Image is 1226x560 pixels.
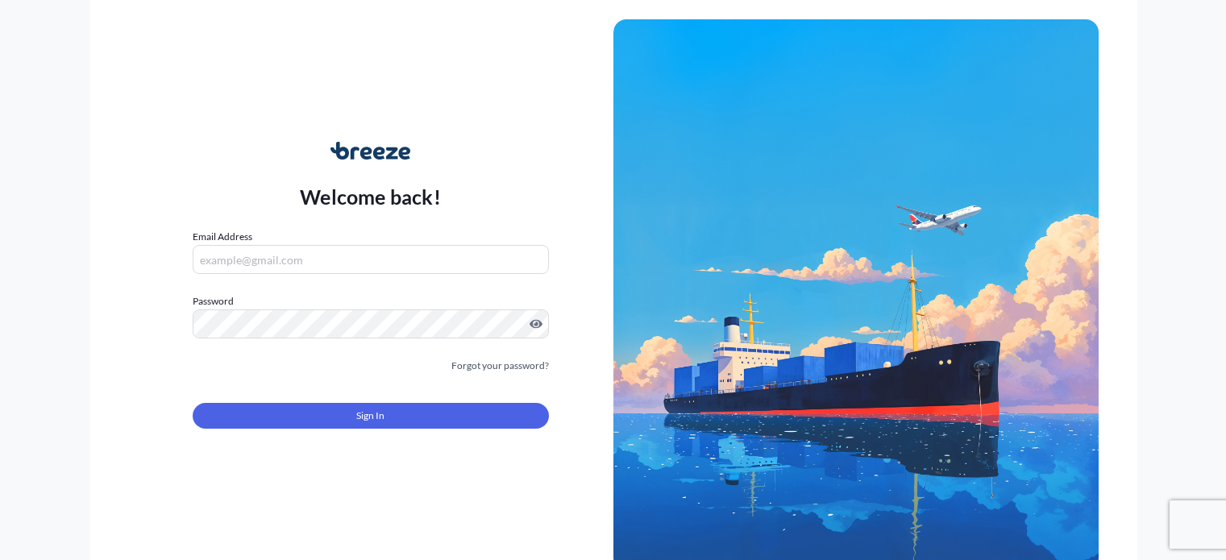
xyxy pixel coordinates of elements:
button: Show password [530,317,542,330]
label: Password [193,293,549,309]
button: Sign In [193,403,549,429]
label: Email Address [193,229,252,245]
input: example@gmail.com [193,245,549,274]
span: Sign In [356,408,384,424]
a: Forgot your password? [451,358,549,374]
p: Welcome back! [300,184,441,209]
